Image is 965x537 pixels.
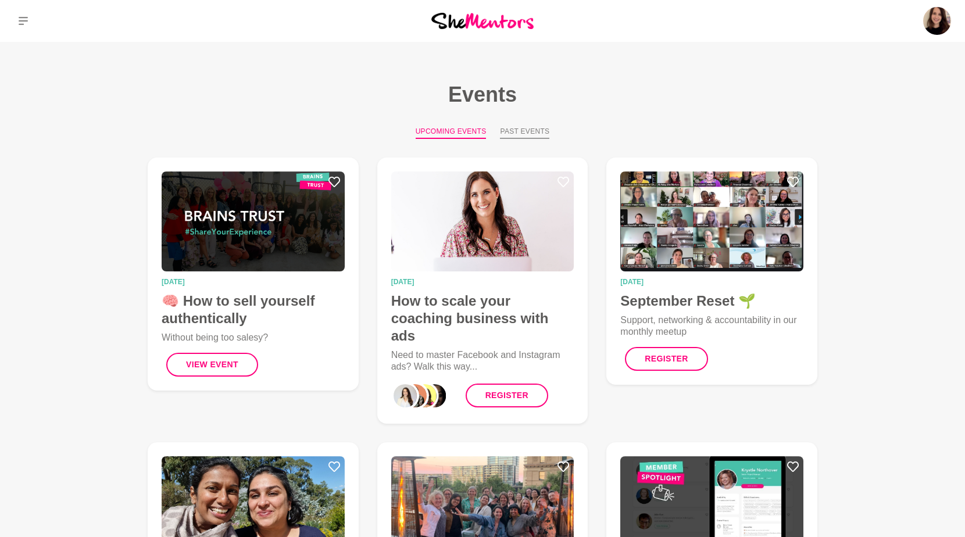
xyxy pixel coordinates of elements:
img: How to scale your coaching business with ads [391,171,574,271]
img: She Mentors Logo [431,13,534,28]
time: [DATE] [391,278,574,285]
button: View Event [166,353,258,377]
img: Ali Adey [923,7,951,35]
h1: Events [129,81,836,108]
h4: 🧠 How to sell yourself authentically [162,292,345,327]
h4: September Reset 🌱 [620,292,803,310]
p: Need to master Facebook and Instagram ads? Walk this way... [391,349,574,373]
button: Upcoming Events [416,126,487,139]
a: Register [466,384,548,407]
a: 🧠 How to sell yourself authentically[DATE]🧠 How to sell yourself authenticallyWithout being too s... [148,157,359,391]
img: 🧠 How to sell yourself authentically [162,171,345,271]
p: Support, networking & accountability in our monthly meetup [620,314,803,338]
h4: How to scale your coaching business with ads [391,292,574,345]
div: 0_Janelle Kee-Sue [391,382,419,410]
p: Without being too salesy? [162,332,345,343]
a: September Reset 🌱[DATE]September Reset 🌱Support, networking & accountability in our monthly meetu... [606,157,817,385]
time: [DATE] [162,278,345,285]
img: September Reset 🌱 [620,171,803,271]
time: [DATE] [620,278,803,285]
a: Register [625,347,707,371]
a: How to scale your coaching business with ads[DATE]How to scale your coaching business with adsNee... [377,157,588,424]
button: Past Events [500,126,549,139]
div: 3_Aanchal Khetarpal [420,382,448,410]
div: 1_Yulia [401,382,428,410]
div: 2_Roslyn Thompson [410,382,438,410]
